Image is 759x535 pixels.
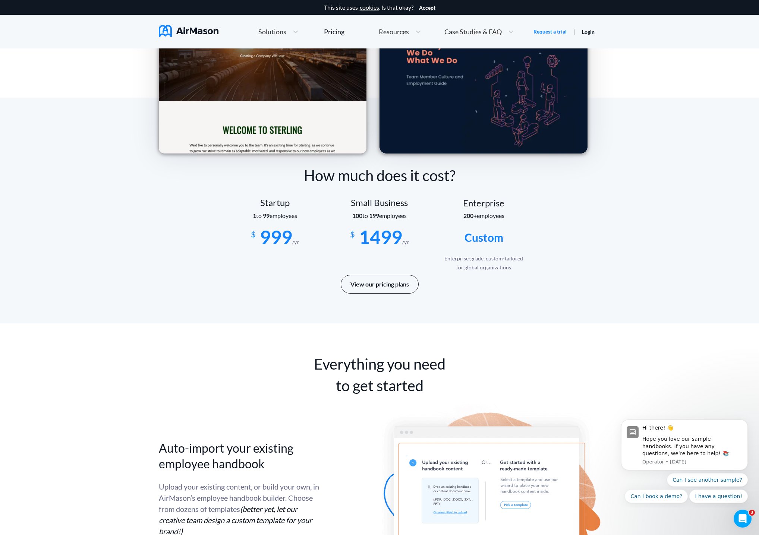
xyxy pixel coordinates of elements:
span: 1499 [359,226,402,248]
span: 3 [749,510,755,516]
iframe: Intercom live chat [734,510,752,528]
img: AirMason Logo [159,25,218,37]
div: Custom [432,227,536,248]
span: $ [251,227,256,239]
span: $ [350,227,355,239]
section: employees [223,212,327,219]
a: Request a trial [533,28,567,35]
b: 100 [352,212,362,219]
b: 200+ [463,212,477,219]
span: /yr [292,239,299,245]
b: 1 [253,212,256,219]
span: | [573,28,575,35]
span: Case Studies & FAQ [444,28,502,35]
section: employees [432,212,536,219]
a: Login [582,29,595,35]
span: to [253,212,270,219]
a: cookies [360,4,379,11]
div: How much does it cost? [159,165,601,186]
div: Enterprise-grade, custom-tailored for global organizations [442,254,526,272]
span: /yr [402,239,409,245]
div: Everything you need to get started [311,353,448,396]
section: employees [327,212,432,219]
iframe: Intercom notifications message [610,413,759,507]
div: Pricing [324,28,344,35]
b: 99 [263,212,270,219]
span: Resources [379,28,409,35]
span: Solutions [258,28,286,35]
div: Startup [223,197,327,208]
h2: Auto-import your existing employee handbook [159,440,319,472]
a: Pricing [324,25,344,38]
div: Enterprise [432,198,536,208]
span: 999 [260,226,292,248]
div: Small Business [327,197,432,208]
button: Accept cookies [419,5,435,11]
button: View our pricing plans [341,275,419,294]
span: to [352,212,379,219]
b: 199 [369,212,379,219]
